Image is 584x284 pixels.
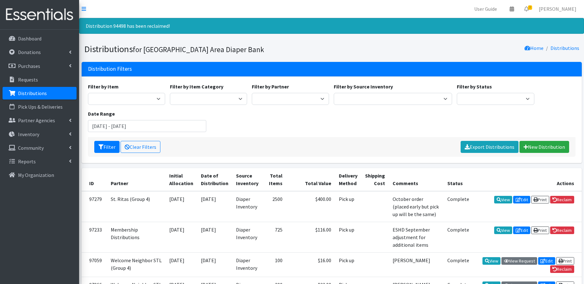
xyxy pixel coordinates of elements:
a: User Guide [469,3,502,15]
a: Requests [3,73,77,86]
td: 97233 [82,222,107,252]
a: Print [531,196,549,203]
a: Clear Filters [121,141,160,153]
a: New Distribution [519,141,569,153]
td: Welcome Neighbor STL (Group 4) [107,252,165,277]
a: Edit [513,196,530,203]
td: Pick up [335,222,361,252]
td: Diaper Inventory [232,191,262,222]
label: Date Range [88,110,115,118]
label: Filter by Item Category [170,83,223,90]
th: Initial Allocation [165,168,197,191]
a: View [494,196,512,203]
td: 100 [262,252,286,277]
p: Reports [18,158,36,165]
td: Membership Distributions [107,222,165,252]
label: Filter by Source Inventory [334,83,393,90]
a: My Organization [3,169,77,181]
th: Total Items [262,168,286,191]
td: [DATE] [165,222,197,252]
p: Inventory [18,131,39,137]
p: Requests [18,76,38,83]
td: Complete [444,252,473,277]
td: Complete [444,191,473,222]
a: Print [531,227,549,234]
th: Date of Distribution [197,168,232,191]
th: Actions [473,168,582,191]
p: My Organization [18,172,54,178]
td: Pick up [335,252,361,277]
td: 97279 [82,191,107,222]
td: 725 [262,222,286,252]
a: Community [3,142,77,154]
td: [PERSON_NAME] [389,252,444,277]
a: 3 [519,3,534,15]
th: Source Inventory [232,168,262,191]
td: [DATE] [197,252,232,277]
th: ID [82,168,107,191]
a: Donations [3,46,77,58]
a: Pick Ups & Deliveries [3,100,77,113]
a: Purchases [3,60,77,72]
td: 2500 [262,191,286,222]
td: [DATE] [197,191,232,222]
a: [PERSON_NAME] [534,3,581,15]
input: January 1, 2011 - December 31, 2011 [88,120,206,132]
a: View [482,257,500,265]
small: for [GEOGRAPHIC_DATA] Area Diaper Bank [133,45,264,54]
a: View Request [501,257,537,265]
p: Pick Ups & Deliveries [18,104,63,110]
td: St. Ritas (Group 4) [107,191,165,222]
a: Partner Agencies [3,114,77,127]
td: $16.00 [286,252,335,277]
button: Filter [94,141,120,153]
th: Partner [107,168,165,191]
a: Dashboard [3,32,77,45]
td: Diaper Inventory [232,222,262,252]
p: Partner Agencies [18,117,55,124]
a: Distributions [3,87,77,100]
p: Purchases [18,63,40,69]
a: Distributions [550,45,579,51]
div: Distribution 94498 has been reclaimed! [79,18,584,34]
td: ESHD September adjustment for additional items [389,222,444,252]
a: Reclaim [550,196,574,203]
a: Reports [3,155,77,168]
th: Shipping Cost [361,168,389,191]
p: Dashboard [18,35,41,42]
td: Complete [444,222,473,252]
a: Edit [513,227,530,234]
th: Status [444,168,473,191]
a: Reclaim [550,227,574,234]
th: Delivery Method [335,168,361,191]
td: Pick up [335,191,361,222]
a: Reclaim [550,265,574,273]
label: Filter by Partner [252,83,289,90]
img: HumanEssentials [3,4,77,25]
th: Total Value [286,168,335,191]
h1: Distributions [84,44,329,55]
a: View [494,227,512,234]
a: Home [525,45,544,51]
td: $400.00 [286,191,335,222]
p: Donations [18,49,41,55]
a: Inventory [3,128,77,141]
td: [DATE] [197,222,232,252]
td: October order (placed early but pick up will be the same) [389,191,444,222]
td: 97059 [82,252,107,277]
span: 3 [528,5,532,10]
a: Edit [538,257,555,265]
label: Filter by Status [457,83,492,90]
td: $116.00 [286,222,335,252]
h3: Distribution Filters [88,66,132,72]
a: Print [556,257,574,265]
td: [DATE] [165,252,197,277]
a: Export Distributions [461,141,519,153]
td: Diaper Inventory [232,252,262,277]
p: Distributions [18,90,47,96]
td: [DATE] [165,191,197,222]
label: Filter by Item [88,83,119,90]
th: Comments [389,168,444,191]
p: Community [18,145,44,151]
